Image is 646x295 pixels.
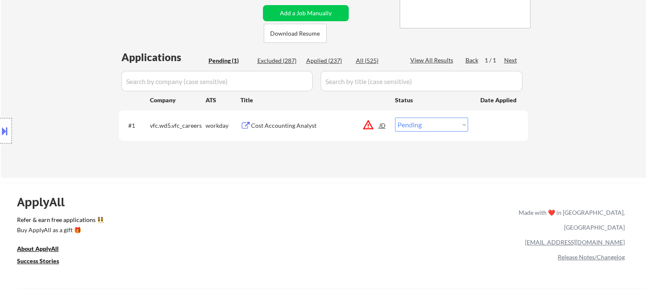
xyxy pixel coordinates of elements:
input: Search by title (case sensitive) [321,71,522,91]
div: Applications [121,52,206,62]
div: JD [378,118,387,133]
u: About ApplyAll [17,245,59,252]
div: Status [395,92,468,107]
div: workday [206,121,240,130]
u: Success Stories [17,257,59,264]
div: ATS [206,96,240,104]
div: Made with ❤️ in [GEOGRAPHIC_DATA], [GEOGRAPHIC_DATA] [515,205,625,235]
div: View All Results [410,56,456,65]
div: Back [465,56,479,65]
a: [EMAIL_ADDRESS][DOMAIN_NAME] [525,239,625,246]
div: Cost Accounting Analyst [251,121,379,130]
div: Pending (1) [209,56,251,65]
div: vfc.wd5.vfc_careers [150,121,206,130]
button: Download Resume [264,24,327,43]
div: All (525) [356,56,398,65]
input: Search by company (case sensitive) [121,71,313,91]
div: Next [504,56,518,65]
a: Release Notes/Changelog [558,253,625,261]
div: Excluded (287) [257,56,300,65]
div: 1 / 1 [485,56,504,65]
div: Applied (237) [306,56,349,65]
a: Success Stories [17,257,71,267]
button: warning_amber [362,119,374,131]
a: Buy ApplyAll as a gift 🎁 [17,226,102,236]
a: About ApplyAll [17,244,71,255]
div: Company [150,96,206,104]
button: Add a Job Manually [263,5,349,21]
a: Refer & earn free applications 👯‍♀️ [17,217,341,226]
div: Date Applied [480,96,518,104]
div: Title [240,96,387,104]
div: Buy ApplyAll as a gift 🎁 [17,227,102,233]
